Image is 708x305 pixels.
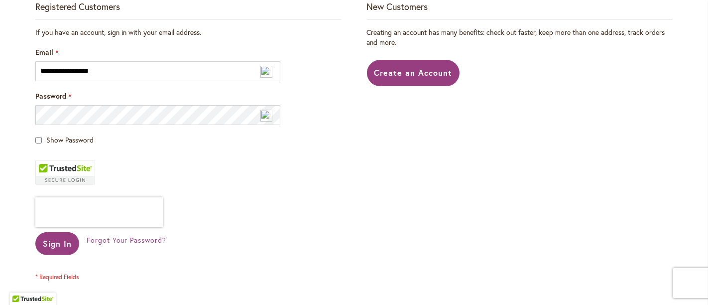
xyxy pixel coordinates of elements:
[87,235,166,245] a: Forgot Your Password?
[367,60,460,86] a: Create an Account
[87,235,166,245] span: Forgot Your Password?
[367,0,428,12] strong: New Customers
[35,27,341,37] div: If you have an account, sign in with your email address.
[374,67,453,78] span: Create an Account
[260,110,272,122] img: npw-badge-icon-locked.svg
[46,135,94,145] span: Show Password
[35,197,163,227] iframe: reCAPTCHA
[35,47,53,57] span: Email
[35,91,66,101] span: Password
[35,232,79,255] button: Sign In
[367,27,673,47] p: Creating an account has many benefits: check out faster, keep more than one address, track orders...
[35,160,95,185] div: TrustedSite Certified
[43,238,72,249] span: Sign In
[260,66,272,78] img: npw-badge-icon-locked.svg
[35,0,120,12] strong: Registered Customers
[7,270,35,298] iframe: Launch Accessibility Center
